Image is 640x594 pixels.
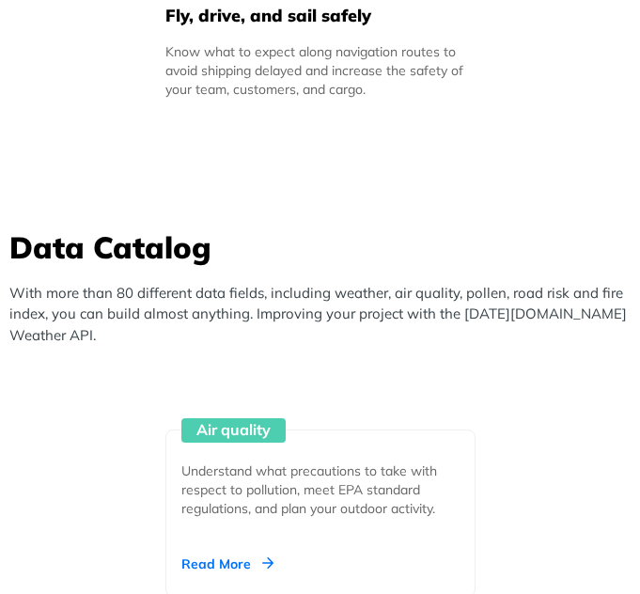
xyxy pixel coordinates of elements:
[181,555,273,573] div: Read More
[165,5,476,27] h5: Fly, drive, and sail safely
[9,227,640,268] h3: Data Catalog
[165,42,476,99] div: Know what to expect along navigation routes to avoid shipping delayed and increase the safety of ...
[9,283,640,347] p: With more than 80 different data fields, including weather, air quality, pollen, road risk and fi...
[181,418,286,443] div: Air quality
[181,461,445,518] div: Understand what precautions to take with respect to pollution, meet EPA standard regulations, and...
